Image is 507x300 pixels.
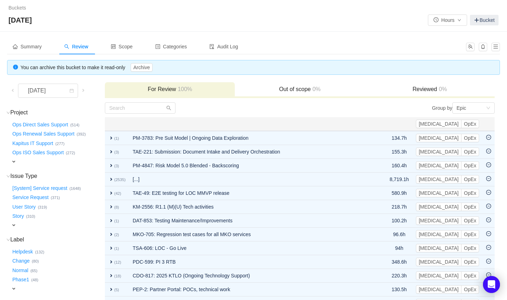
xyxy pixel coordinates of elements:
[38,205,47,209] small: (319)
[461,203,479,211] button: OpEx
[483,276,500,293] div: Open Intercom Messenger
[457,103,466,113] div: Epic
[470,15,499,25] a: Bucket
[461,258,479,266] button: OpEx
[111,44,116,49] i: icon: control
[111,44,133,49] span: Scope
[166,106,171,110] i: icon: search
[11,246,35,257] button: Helpdesk
[11,211,26,222] button: Story
[8,5,26,11] a: Buckets
[486,190,491,195] i: icon: minus-circle
[386,173,412,186] td: 8,719.1h
[108,259,114,265] span: expand
[11,119,70,130] button: Ops Direct Sales Support
[129,283,377,296] td: PEP-2: Partner Portal: POCs, technical work
[386,269,412,283] td: 220.3h
[13,44,18,49] i: icon: home
[486,245,491,250] i: icon: minus-circle
[461,285,479,294] button: OpEx
[386,283,412,296] td: 130.5h
[108,218,114,223] span: expand
[26,214,35,218] small: (310)
[11,256,32,267] button: Change
[368,86,491,93] h3: Reviewed
[416,271,461,280] button: [MEDICAL_DATA]
[491,43,500,51] button: icon: menu
[461,134,479,142] button: OpEx
[416,203,461,211] button: [MEDICAL_DATA]
[108,163,114,168] span: expand
[11,286,17,292] span: expand
[461,271,479,280] button: OpEx
[428,14,467,26] button: icon: clock-circleHoursicon: down
[486,204,491,209] i: icon: minus-circle
[114,164,119,168] small: (3)
[51,196,60,200] small: (371)
[114,191,121,196] small: (42)
[114,260,121,264] small: (12)
[386,200,412,214] td: 218.7h
[11,173,104,180] h3: Issue Type
[416,189,461,197] button: [MEDICAL_DATA]
[386,228,412,241] td: 96.6h
[311,86,321,92] span: 0%
[114,136,119,140] small: (1)
[386,159,412,173] td: 160.4h
[461,148,479,156] button: OpEx
[486,135,491,140] i: icon: minus-circle
[108,273,114,278] span: expand
[155,44,160,49] i: icon: profile
[114,178,125,182] small: (2535)
[114,219,119,223] small: (1)
[108,149,114,155] span: expand
[416,230,461,239] button: [MEDICAL_DATA]
[11,138,55,149] button: Kapitus IT Support
[416,134,461,142] button: [MEDICAL_DATA]
[64,44,88,49] span: Review
[108,135,114,141] span: expand
[486,162,491,167] i: icon: minus-circle
[6,111,10,115] i: icon: down
[114,274,121,278] small: (18)
[55,142,65,146] small: (277)
[105,102,175,114] input: Search
[486,272,491,277] i: icon: minus-circle
[209,44,214,49] i: icon: audit
[486,231,491,236] i: icon: minus-circle
[416,120,461,128] button: [MEDICAL_DATA]
[22,84,53,97] div: [DATE]
[77,132,86,136] small: (392)
[461,230,479,239] button: OpEx
[35,250,44,254] small: (132)
[416,244,461,252] button: [MEDICAL_DATA]
[129,228,377,241] td: MKO-705: Regression test cases for all MKO services
[129,255,377,269] td: PDC-599: PI 3 RTB
[129,131,377,145] td: PM-3783: Pre Suit Model | Ongoing Data Exploration
[129,186,377,200] td: TAE-49: E2E testing for LOC MMVP release
[176,86,192,92] span: 100%
[129,200,377,214] td: KM-2556: R1.1 (M)(U) Tech activities
[416,148,461,156] button: [MEDICAL_DATA]
[70,123,79,127] small: (514)
[486,259,491,264] i: icon: minus-circle
[386,145,412,159] td: 155.3h
[20,65,153,70] span: You can archive this bucket to make it read-only
[416,285,461,294] button: [MEDICAL_DATA]
[31,278,38,282] small: (48)
[6,174,10,178] i: icon: down
[108,287,114,292] span: expand
[466,43,475,51] button: icon: team
[11,128,77,140] button: Ops Renewal Sales Support
[416,175,461,184] button: [MEDICAL_DATA]
[13,65,18,70] i: icon: info-circle
[11,182,70,194] button: [System] Service request
[486,176,491,181] i: icon: minus-circle
[386,186,412,200] td: 580.9h
[108,204,114,210] span: expand
[64,44,69,49] i: icon: search
[461,161,479,170] button: OpEx
[11,147,66,158] button: Ops ISO Sales Support
[386,241,412,255] td: 94h
[6,238,10,242] i: icon: down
